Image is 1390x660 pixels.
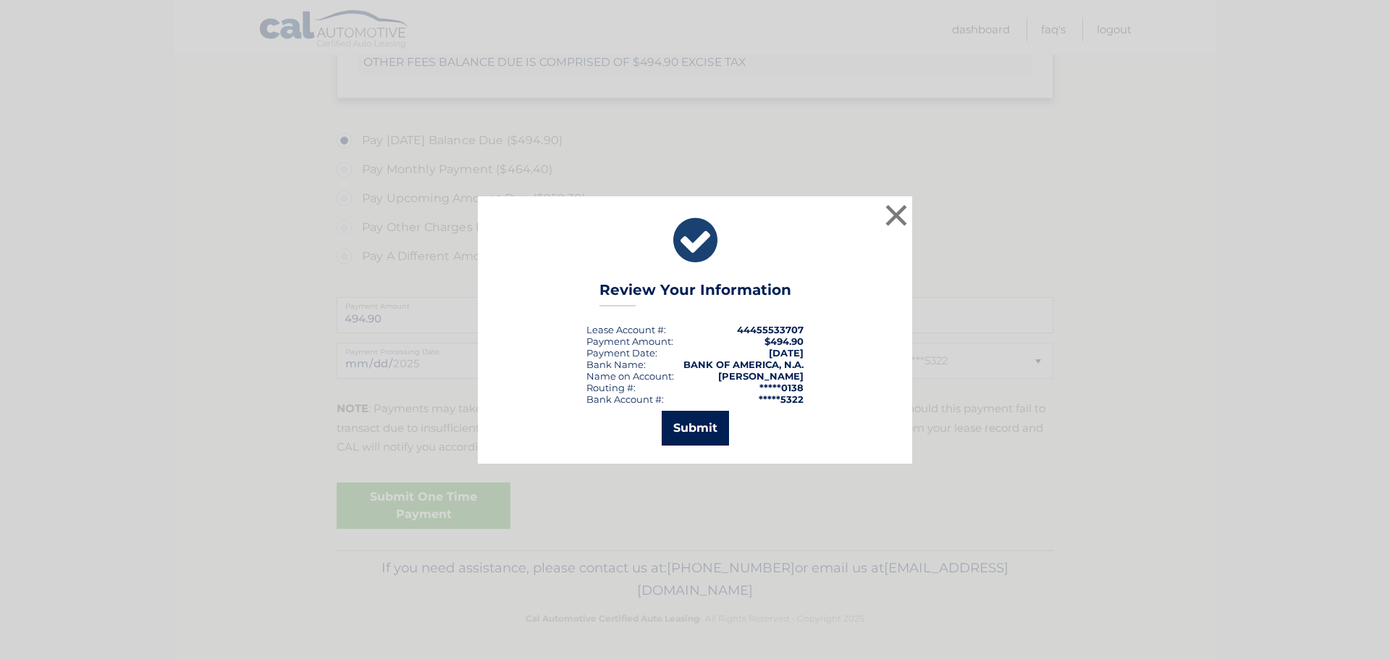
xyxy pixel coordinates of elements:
strong: [PERSON_NAME] [718,370,804,382]
span: [DATE] [769,347,804,359]
span: Payment Date [586,347,655,359]
div: Payment Amount: [586,335,673,347]
button: × [882,201,911,230]
div: Bank Name: [586,359,646,370]
strong: BANK OF AMERICA, N.A. [683,359,804,370]
span: $494.90 [764,335,804,347]
strong: 44455533707 [737,324,804,335]
div: Bank Account #: [586,393,664,405]
div: Name on Account: [586,370,674,382]
button: Submit [662,411,729,446]
div: : [586,347,657,359]
h3: Review Your Information [599,281,791,306]
div: Lease Account #: [586,324,666,335]
div: Routing #: [586,382,636,393]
